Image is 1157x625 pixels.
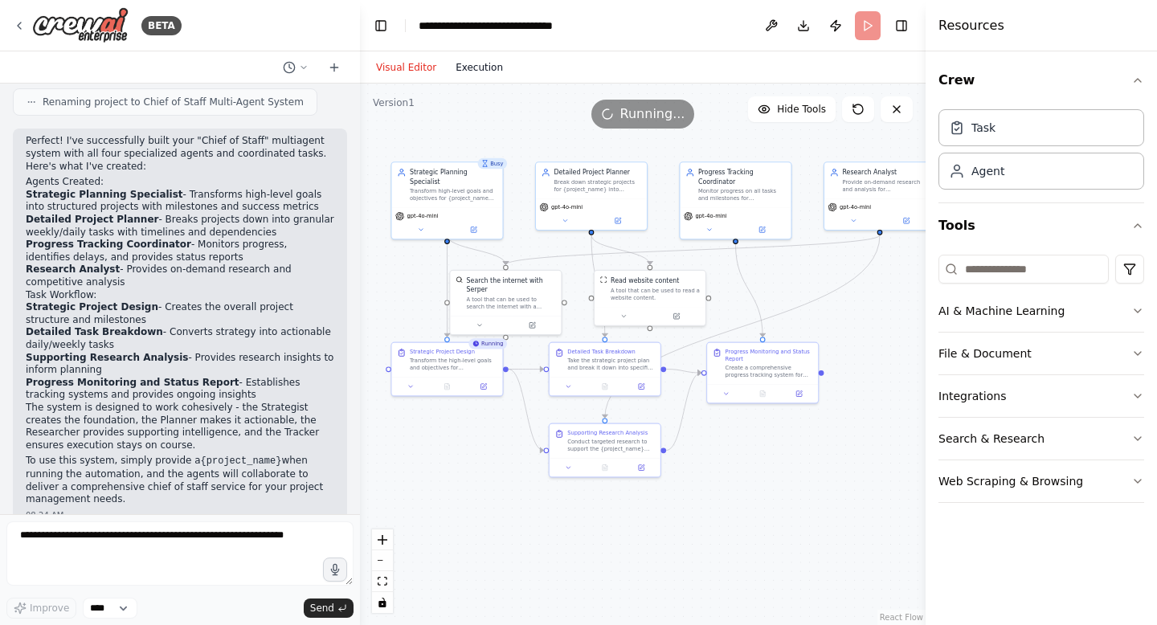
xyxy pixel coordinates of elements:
div: Progress Monitoring and Status ReportCreate a comprehensive progress tracking system for {project... [706,342,819,404]
div: Version 1 [373,96,415,109]
div: Provide on-demand research and analysis for {project_name}, including market insights, competitiv... [842,179,930,194]
div: Busy [478,158,508,169]
a: React Flow attribution [880,613,923,622]
p: Perfect! I've successfully built your "Chief of Staff" multiagent system with all four specialize... [26,135,334,173]
div: BusyStrategic Planning SpecialistTransform high-level goals and objectives for {project_name} int... [390,161,503,239]
button: Visual Editor [366,58,446,77]
g: Edge from dee0cb77-0662-4cff-acfd-1321ddebeb4d to 80b6f92a-fb55-4fd5-9778-e03fb707cfbc [587,235,609,337]
div: SerperDevToolSearch the internet with SerperA tool that can be used to search the internet with a... [449,270,562,335]
li: - Establishes tracking systems and provides ongoing insights [26,377,334,402]
strong: Research Analyst [26,263,120,275]
div: Progress Monitoring and Status Report [726,348,813,362]
div: Strategic Planning Specialist [410,168,497,186]
span: gpt-4o-mini [407,213,439,220]
div: Crew [938,103,1144,202]
button: Open in side panel [783,388,815,398]
button: Open in side panel [448,224,499,235]
div: Supporting Research AnalysisConduct targeted research to support the {project_name} planning and ... [549,423,661,478]
li: - Monitors progress, identifies delays, and provides status reports [26,239,334,263]
g: Edge from a2d01a0a-13d3-4eb4-9918-ac8c7e30cf04 to 80b6f92a-fb55-4fd5-9778-e03fb707cfbc [509,365,544,374]
div: A tool that can be used to search the internet with a search_query. Supports different search typ... [467,296,556,310]
button: Open in side panel [737,224,787,235]
div: Take the strategic project plan and break it down into specific weekly and daily tasks with clear... [567,357,655,372]
div: Break down strategic projects for {project_name} into granular weekly and daily tasks with realis... [554,179,641,194]
div: Monitor progress on all tasks and milestones for {project_name}, identify delays or blockers earl... [698,188,786,202]
img: SerperDevTool [456,276,463,284]
button: Send [304,598,354,618]
button: No output available [743,388,781,398]
span: gpt-4o-mini [551,203,583,210]
button: Click to speak your automation idea [323,558,347,582]
button: zoom out [372,550,393,571]
div: Research AnalystProvide on-demand research and analysis for {project_name}, including market insi... [824,161,936,231]
button: Integrations [938,375,1144,417]
div: Transform the high-level goals and objectives for {project_name} into a comprehensive strategic p... [410,357,497,372]
span: Send [310,602,334,615]
div: Conduct targeted research to support the {project_name} planning and execution. Research industry... [567,439,655,453]
button: Hide left sidebar [370,14,392,37]
button: Open in side panel [507,320,558,330]
li: - Provides on-demand research and competitive analysis [26,263,334,288]
g: Edge from 15c56a8e-7827-4ef7-a991-6d38a7049321 to 94d1d1fb-4563-4620-b086-ce3320f8bd07 [731,244,767,337]
span: gpt-4o-mini [696,213,727,220]
button: Execution [446,58,513,77]
div: BETA [141,16,182,35]
button: Open in side panel [592,215,643,226]
div: 08:24 AM [26,509,334,521]
div: Strategic Project Design [410,348,475,355]
button: Switch to previous chat [276,58,315,77]
strong: Detailed Project Planner [26,214,158,225]
button: No output available [586,381,623,391]
button: Improve [6,598,76,619]
button: Search & Research [938,418,1144,460]
button: toggle interactivity [372,592,393,613]
g: Edge from 80b6f92a-fb55-4fd5-9778-e03fb707cfbc to 94d1d1fb-4563-4620-b086-ce3320f8bd07 [666,365,701,378]
g: Edge from 000dbf4a-ab30-4d35-af4b-ff58cc3bcf34 to a2d01a0a-13d3-4eb4-9918-ac8c7e30cf04 [443,235,452,337]
button: No output available [586,462,623,472]
div: Task [971,120,996,136]
div: Detailed Project PlannerBreak down strategic projects for {project_name} into granular weekly and... [535,161,648,231]
div: Detailed Project Planner [554,168,641,177]
div: Transform high-level goals and objectives for {project_name} into structured projects with clear ... [410,188,497,202]
div: Research Analyst [842,168,930,177]
li: - Transforms high-level goals into structured projects with milestones and success metrics [26,189,334,214]
p: The system is designed to work cohesively - the Strategist creates the foundation, the Planner ma... [26,402,334,451]
code: {project_name} [201,455,282,467]
button: Web Scraping & Browsing [938,460,1144,502]
button: Start a new chat [321,58,347,77]
button: Hide right sidebar [890,14,913,37]
span: Hide Tools [777,103,826,116]
span: Renaming project to Chief of Staff Multi-Agent System [43,96,304,108]
strong: Progress Monitoring and Status Report [26,377,239,388]
div: RunningStrategic Project DesignTransform the high-level goals and objectives for {project_name} i... [390,342,503,397]
div: Detailed Task Breakdown [567,348,636,355]
div: Tools [938,248,1144,516]
img: ScrapeWebsiteTool [600,276,607,284]
button: Crew [938,58,1144,103]
strong: Supporting Research Analysis [26,352,188,363]
div: Read website content [611,276,679,285]
h2: Agents Created: [26,176,334,189]
span: gpt-4o-mini [840,203,871,210]
button: fit view [372,571,393,592]
h2: Task Workflow: [26,289,334,302]
button: Open in side panel [468,381,499,391]
img: Logo [32,7,129,43]
span: Running... [620,104,685,124]
g: Edge from 000dbf4a-ab30-4d35-af4b-ff58cc3bcf34 to 731e0316-99f1-4cd6-9121-c22065a3741e [443,235,510,265]
li: - Provides research insights to inform planning [26,352,334,377]
g: Edge from 668f4a9b-d554-4761-89c9-a84f269cf0bb to 731e0316-99f1-4cd6-9121-c22065a3741e [501,235,885,265]
div: React Flow controls [372,529,393,613]
g: Edge from 0f5823d2-e55c-4cd1-8c56-6500500343ec to 94d1d1fb-4563-4620-b086-ce3320f8bd07 [666,368,701,455]
div: Progress Tracking Coordinator [698,168,786,186]
button: No output available [428,381,466,391]
button: Tools [938,203,1144,248]
div: Create a comprehensive progress tracking system for {project_name} based on the detailed task bre... [726,365,813,379]
p: To use this system, simply provide a when running the automation, and the agents will collaborate... [26,455,334,505]
div: Progress Tracking CoordinatorMonitor progress on all tasks and milestones for {project_name}, ide... [679,161,791,239]
strong: Progress Tracking Coordinator [26,239,191,250]
div: Running [468,338,507,349]
h4: Resources [938,16,1004,35]
g: Edge from a2d01a0a-13d3-4eb4-9918-ac8c7e30cf04 to 0f5823d2-e55c-4cd1-8c56-6500500343ec [509,365,544,455]
strong: Detailed Task Breakdown [26,326,163,337]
